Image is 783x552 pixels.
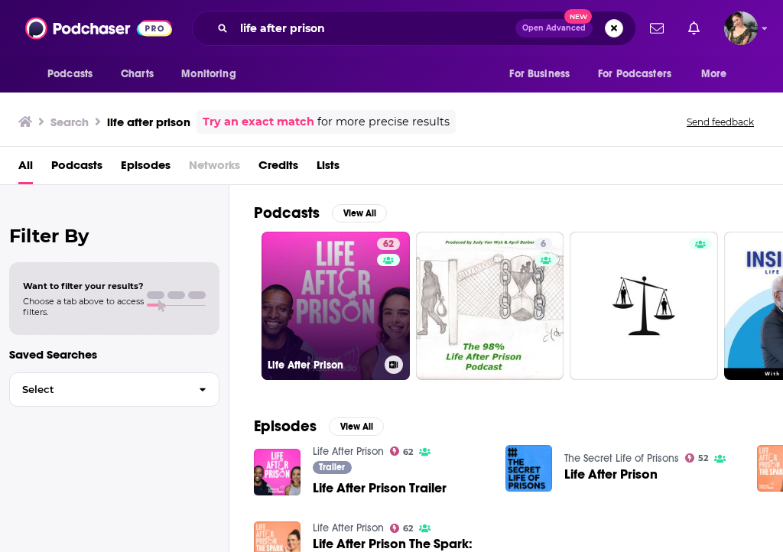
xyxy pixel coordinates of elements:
[47,63,93,85] span: Podcasts
[724,11,758,45] button: Show profile menu
[403,449,413,456] span: 62
[254,417,317,436] h2: Episodes
[499,60,589,89] button: open menu
[416,232,564,380] a: 6
[317,113,450,131] span: for more precise results
[564,468,658,481] a: Life After Prison
[682,15,706,41] a: Show notifications dropdown
[254,449,301,495] img: Life After Prison Trailer
[9,347,219,362] p: Saved Searches
[588,60,694,89] button: open menu
[268,359,379,372] h3: Life After Prison
[10,385,187,395] span: Select
[262,232,410,380] a: 62Life After Prison
[534,238,552,250] a: 6
[254,203,387,222] a: PodcastsView All
[189,153,240,184] span: Networks
[515,19,593,37] button: Open AdvancedNew
[682,115,759,128] button: Send feedback
[319,463,345,472] span: Trailer
[541,237,546,252] span: 6
[254,417,384,436] a: EpisodesView All
[332,204,387,222] button: View All
[313,445,384,458] a: Life After Prison
[701,63,727,85] span: More
[505,445,552,492] img: Life After Prison
[403,525,413,532] span: 62
[107,115,190,129] h3: life after prison
[50,115,89,129] h3: Search
[644,15,670,41] a: Show notifications dropdown
[9,225,219,247] h2: Filter By
[254,203,320,222] h2: Podcasts
[313,482,447,495] a: Life After Prison Trailer
[234,16,515,41] input: Search podcasts, credits, & more...
[111,60,163,89] a: Charts
[698,455,708,462] span: 52
[171,60,255,89] button: open menu
[377,238,400,250] a: 62
[51,153,102,184] a: Podcasts
[522,24,586,32] span: Open Advanced
[121,153,171,184] a: Episodes
[25,14,172,43] img: Podchaser - Follow, Share and Rate Podcasts
[23,296,144,317] span: Choose a tab above to access filters.
[313,521,384,534] a: Life After Prison
[390,446,414,456] a: 62
[564,9,592,24] span: New
[724,11,758,45] span: Logged in as Flossie22
[390,524,414,533] a: 62
[685,453,709,463] a: 52
[564,452,679,465] a: The Secret Life of Prisons
[9,372,219,407] button: Select
[121,63,154,85] span: Charts
[181,63,236,85] span: Monitoring
[317,153,340,184] a: Lists
[203,113,314,131] a: Try an exact match
[37,60,112,89] button: open menu
[18,153,33,184] a: All
[192,11,636,46] div: Search podcasts, credits, & more...
[598,63,671,85] span: For Podcasters
[690,60,746,89] button: open menu
[23,281,144,291] span: Want to filter your results?
[258,153,298,184] a: Credits
[724,11,758,45] img: User Profile
[329,417,384,436] button: View All
[383,237,394,252] span: 62
[509,63,570,85] span: For Business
